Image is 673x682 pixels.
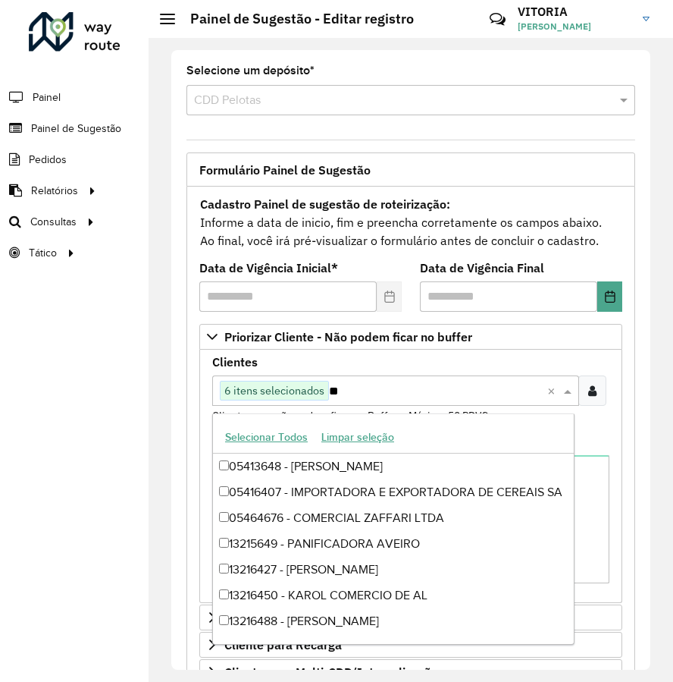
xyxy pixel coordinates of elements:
a: Preservar Cliente - Devem ficar no buffer, não roteirizar [199,605,622,630]
button: Choose Date [597,281,622,312]
a: Cliente para Recarga [199,632,622,658]
span: Priorizar Cliente - Não podem ficar no buffer [224,331,472,343]
div: 05416407 - IMPORTADORA E EXPORTADORA DE CEREAIS SA [213,479,574,505]
div: 13216427 - [PERSON_NAME] [213,557,574,583]
div: 13216450 - KAROL COMERCIO DE AL [213,583,574,608]
label: Clientes [212,353,258,371]
span: Pedidos [29,152,67,168]
span: Consultas [30,214,77,230]
span: 6 itens selecionados [221,382,328,400]
div: 05464676 - COMERCIAL ZAFFARI LTDA [213,505,574,531]
button: Selecionar Todos [218,426,315,449]
small: Clientes que não podem ficar no Buffer – Máximo 50 PDVS [212,409,488,423]
button: Limpar seleção [315,426,401,449]
div: 13216488 - [PERSON_NAME] [213,608,574,634]
div: Priorizar Cliente - Não podem ficar no buffer [199,350,622,603]
strong: Cadastro Painel de sugestão de roteirização: [200,196,450,212]
div: 13215649 - PANIFICADORA AVEIRO [213,531,574,557]
span: Clear all [547,382,560,400]
label: Data de Vigência Final [420,259,544,277]
span: Painel [33,90,61,105]
span: Relatórios [31,183,78,199]
ng-dropdown-panel: Options list [212,413,574,645]
div: 13216640 - [PERSON_NAME] [213,634,574,660]
a: Contato Rápido [481,3,514,36]
span: [PERSON_NAME] [518,20,631,33]
label: Data de Vigência Inicial [199,259,338,277]
label: Selecione um depósito [186,61,315,80]
span: Cliente para Recarga [224,639,342,651]
h3: VITORIA [518,5,631,19]
div: Informe a data de inicio, fim e preencha corretamente os campos abaixo. Ao final, você irá pré-vi... [199,194,622,250]
a: Priorizar Cliente - Não podem ficar no buffer [199,324,622,350]
h2: Painel de Sugestão - Editar registro [175,11,414,27]
div: 05413648 - [PERSON_NAME] [213,454,574,479]
span: Cliente para Multi-CDD/Internalização [224,666,438,678]
span: Formulário Painel de Sugestão [199,164,371,176]
span: Painel de Sugestão [31,121,121,137]
span: Tático [29,245,57,261]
